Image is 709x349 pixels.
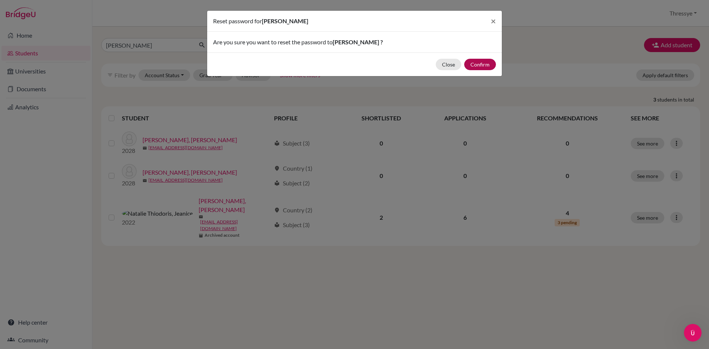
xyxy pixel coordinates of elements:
span: [PERSON_NAME] [262,17,308,24]
p: Are you sure you want to reset the password to [213,38,496,47]
button: Close [485,11,502,31]
span: [PERSON_NAME] ? [333,38,383,45]
button: Confirm [464,59,496,70]
span: × [491,16,496,26]
button: Close [436,59,461,70]
span: Reset password for [213,17,262,24]
iframe: Intercom live chat [684,324,702,342]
